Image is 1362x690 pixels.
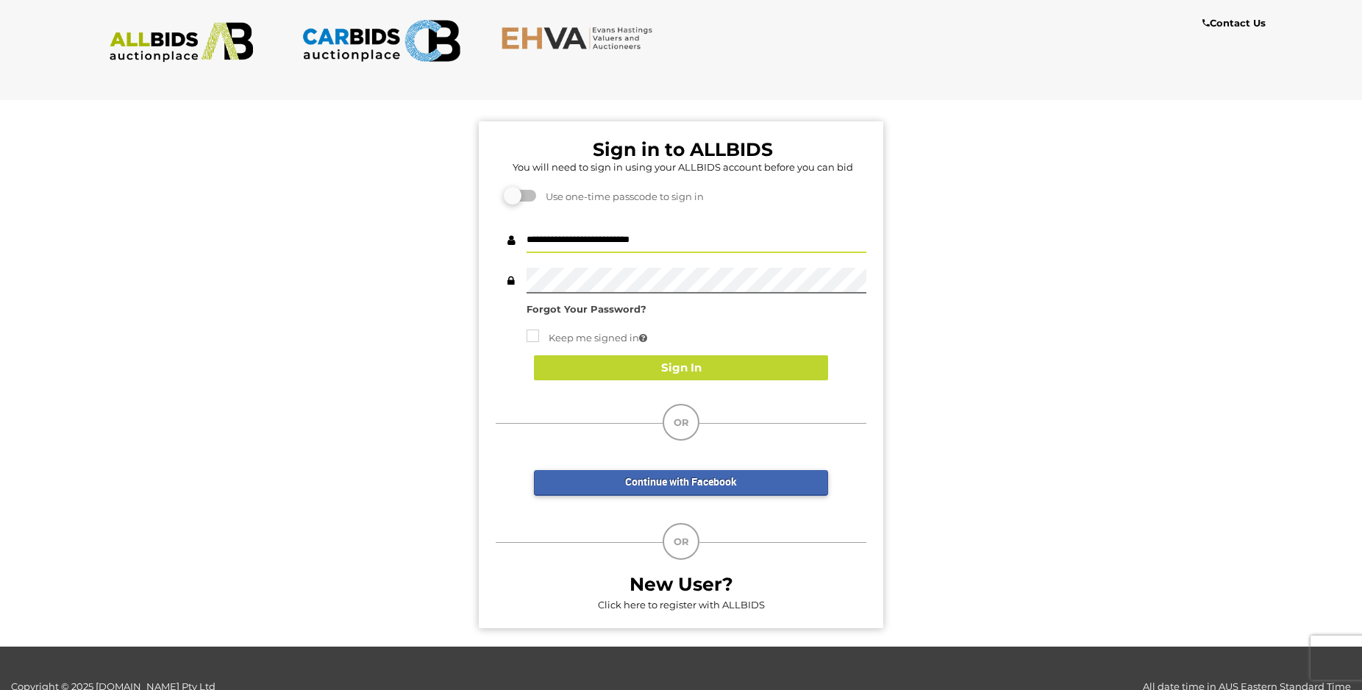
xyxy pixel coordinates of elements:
span: Use one-time passcode to sign in [538,191,704,202]
a: Click here to register with ALLBIDS [598,599,765,611]
img: EHVA.com.au [501,26,660,50]
b: Sign in to ALLBIDS [593,138,773,160]
a: Continue with Facebook [534,470,828,496]
img: CARBIDS.com.au [302,15,461,67]
button: Sign In [534,355,828,381]
div: OR [663,523,699,560]
b: Contact Us [1202,17,1266,29]
a: Contact Us [1202,15,1269,32]
img: ALLBIDS.com.au [101,22,261,63]
a: Forgot Your Password? [527,303,646,315]
label: Keep me signed in [527,330,647,346]
h5: You will need to sign in using your ALLBIDS account before you can bid [499,162,866,172]
b: New User? [630,573,733,595]
div: OR [663,404,699,441]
